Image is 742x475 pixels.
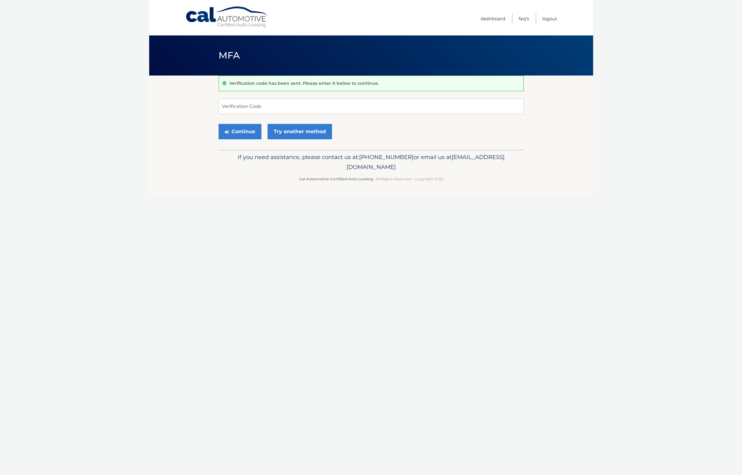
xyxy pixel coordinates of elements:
[219,124,261,139] button: Continue
[229,80,379,86] p: Verification code has been sent. Please enter it below to continue.
[219,99,524,114] input: Verification Code
[223,176,520,182] p: - All Rights Reserved - Copyright 2025
[185,6,269,28] a: Cal Automotive
[223,152,520,172] p: If you need assistance, please contact us at: or email us at
[346,154,505,170] span: [EMAIL_ADDRESS][DOMAIN_NAME]
[519,14,529,24] a: FAQ's
[542,14,557,24] a: Logout
[219,50,240,61] span: MFA
[268,124,332,139] a: Try another method
[359,154,414,161] span: [PHONE_NUMBER]
[299,177,373,181] strong: Cal Automotive Certified Auto Leasing
[481,14,505,24] a: Dashboard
